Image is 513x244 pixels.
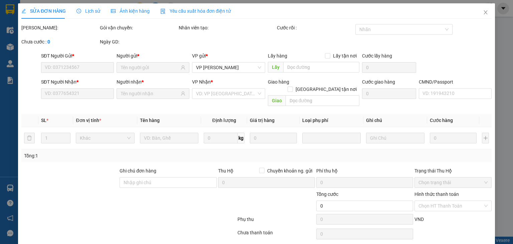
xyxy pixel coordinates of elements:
span: Giao hàng [268,79,289,85]
span: Cước hàng [430,118,453,123]
div: [PERSON_NAME]: [21,24,99,31]
span: SL [41,118,46,123]
label: Cước giao hàng [362,79,395,85]
div: Cước rồi : [277,24,354,31]
span: Đơn vị tính [76,118,101,123]
span: [GEOGRAPHIC_DATA] tận nơi [293,86,359,93]
div: Chưa thanh toán [237,229,315,241]
span: close [483,10,488,15]
input: Ghi Chú [366,133,424,143]
input: VD: Bàn, Ghế [140,133,198,143]
input: 0 [250,133,297,143]
div: Chưa cước : [21,38,99,45]
button: plus [482,133,489,143]
div: SĐT Người Nhận [41,78,114,86]
input: Dọc đường [285,95,359,106]
th: Ghi chú [363,114,427,127]
span: Giao [268,95,285,106]
span: Lấy [268,62,283,73]
input: 0 [430,133,477,143]
span: Ảnh kiện hàng [111,8,150,14]
input: Dọc đường [283,62,359,73]
span: Định lượng [212,118,236,123]
span: Tên hàng [140,118,159,123]
span: SỬA ĐƠN HÀNG [21,8,66,14]
input: Tên người nhận [121,90,179,97]
span: Khác [80,133,130,143]
input: Ghi chú đơn hàng [120,177,216,188]
div: Nhân viên tạo: [179,24,276,31]
div: Gói vận chuyển: [100,24,177,31]
span: edit [21,9,26,13]
img: icon [160,9,166,14]
input: Cước lấy hàng [362,62,416,73]
div: Người gửi [117,52,189,59]
span: clock-circle [76,9,81,13]
div: CMND/Passport [419,78,492,86]
span: kg [238,133,244,143]
b: 0 [47,39,50,44]
span: Giá trị hàng [250,118,275,123]
div: Ngày GD: [100,38,177,45]
div: Phí thu hộ [316,167,413,177]
span: picture [111,9,116,13]
span: Thu Hộ [218,168,233,173]
input: Cước giao hàng [362,88,416,99]
div: SĐT Người Gửi [41,52,114,59]
button: delete [24,133,35,143]
span: user [181,91,185,96]
span: Yêu cầu xuất hóa đơn điện tử [160,8,231,14]
span: Lấy tận nơi [330,52,359,59]
button: Close [476,3,495,22]
span: VP Nhận [192,79,211,85]
div: Phụ thu [237,216,315,227]
span: user [181,65,185,70]
div: VP gửi [192,52,265,59]
input: Tên người gửi [121,64,179,71]
div: Trạng thái Thu Hộ [414,167,492,174]
span: Chọn trạng thái [418,177,488,188]
span: VND [414,217,424,222]
label: Ghi chú đơn hàng [120,168,156,173]
span: VP Hồng Hà [196,63,261,73]
label: Cước lấy hàng [362,53,392,58]
div: Tổng: 1 [24,152,198,159]
span: Chuyển khoản ng. gửi [265,167,315,174]
label: Hình thức thanh toán [414,192,459,197]
span: Lấy hàng [268,53,287,58]
span: Tổng cước [316,192,338,197]
span: Lịch sử [76,8,100,14]
th: Loại phụ phí [300,114,363,127]
div: Người nhận [117,78,189,86]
